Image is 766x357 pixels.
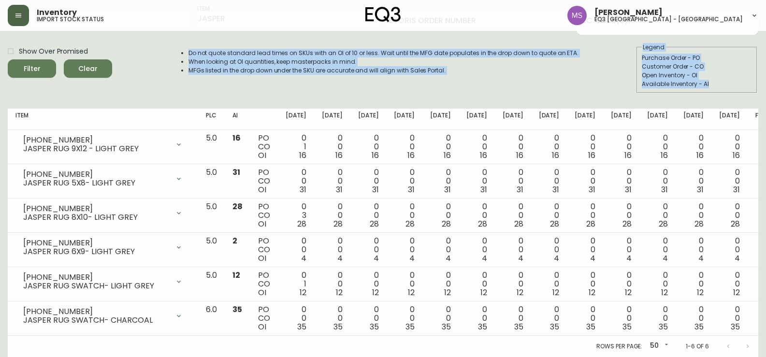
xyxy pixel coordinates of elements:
[663,253,668,264] span: 4
[322,237,343,263] div: 0 0
[372,150,379,161] span: 16
[23,316,169,325] div: JASPER RUG SWATCH- CHARCOAL
[232,304,242,315] span: 35
[15,134,190,155] div: [PHONE_NUMBER]JASPER RUG 9X12 - LIGHT GREY
[594,16,743,22] h5: eq3 [GEOGRAPHIC_DATA] - [GEOGRAPHIC_DATA]
[394,305,415,331] div: 0 0
[23,213,169,222] div: JASPER RUG 8X10- LIGHT GREY
[15,271,190,292] div: [PHONE_NUMBER]JASPER RUG SWATCH- LIGHT GREY
[642,71,752,80] div: Open Inventory - OI
[539,168,560,194] div: 0 0
[409,253,415,264] span: 4
[258,321,266,332] span: OI
[625,184,632,195] span: 31
[719,237,740,263] div: 0 0
[15,168,190,189] div: [PHONE_NUMBER]JASPER RUG 5X8- LIGHT GREY
[300,184,306,195] span: 31
[647,237,668,263] div: 0 0
[539,202,560,228] div: 0 0
[314,109,350,130] th: [DATE]
[661,150,668,161] span: 16
[37,16,104,22] h5: import stock status
[517,184,523,195] span: 31
[430,305,451,331] div: 0 0
[696,150,704,161] span: 16
[258,202,270,228] div: PO CO
[626,253,632,264] span: 4
[394,168,415,194] div: 0 0
[683,202,704,228] div: 0 0
[642,54,752,62] div: Purchase Order - PO
[430,271,451,297] div: 0 0
[337,253,343,264] span: 4
[478,321,487,332] span: 35
[495,109,531,130] th: [DATE]
[575,168,595,194] div: 0 0
[23,282,169,290] div: JASPER RUG SWATCH- LIGHT GREY
[19,46,88,57] span: Show Over Promised
[539,134,560,160] div: 0 0
[23,144,169,153] div: JASPER RUG 9X12 - LIGHT GREY
[575,305,595,331] div: 0 0
[430,202,451,228] div: 0 0
[459,109,495,130] th: [DATE]
[480,287,487,298] span: 12
[480,184,487,195] span: 31
[683,271,704,297] div: 0 0
[589,287,595,298] span: 12
[466,305,487,331] div: 0 0
[286,305,306,331] div: 0 0
[374,253,379,264] span: 4
[550,218,559,229] span: 28
[358,134,379,160] div: 0 0
[466,237,487,263] div: 0 0
[333,218,343,229] span: 28
[37,9,77,16] span: Inventory
[322,271,343,297] div: 0 0
[286,134,306,160] div: 0 1
[258,287,266,298] span: OI
[24,63,41,75] div: Filter
[603,109,639,130] th: [DATE]
[258,237,270,263] div: PO CO
[697,287,704,298] span: 12
[258,134,270,160] div: PO CO
[422,109,459,130] th: [DATE]
[372,287,379,298] span: 12
[590,253,595,264] span: 4
[611,168,632,194] div: 0 0
[550,321,559,332] span: 35
[15,305,190,327] div: [PHONE_NUMBER]JASPER RUG SWATCH- CHARCOAL
[198,109,225,130] th: PLC
[719,305,740,331] div: 0 0
[278,109,314,130] th: [DATE]
[408,184,415,195] span: 31
[322,134,343,160] div: 0 0
[531,109,567,130] th: [DATE]
[554,253,559,264] span: 4
[694,321,704,332] span: 35
[198,199,225,233] td: 5.0
[188,49,579,57] li: Do not quote standard lead times on SKUs with an OI of 10 or less. Wait until the MFG date popula...
[258,271,270,297] div: PO CO
[642,43,665,52] legend: Legend
[589,184,595,195] span: 31
[686,342,709,351] p: 1-6 of 6
[733,150,740,161] span: 16
[683,237,704,263] div: 0 0
[336,184,343,195] span: 31
[517,287,523,298] span: 12
[711,109,748,130] th: [DATE]
[552,287,559,298] span: 12
[503,134,523,160] div: 0 0
[232,201,243,212] span: 28
[503,271,523,297] div: 0 0
[694,218,704,229] span: 28
[594,9,663,16] span: [PERSON_NAME]
[575,271,595,297] div: 0 0
[358,237,379,263] div: 0 0
[23,204,169,213] div: [PHONE_NUMBER]
[336,287,343,298] span: 12
[444,150,451,161] span: 16
[23,239,169,247] div: [PHONE_NUMBER]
